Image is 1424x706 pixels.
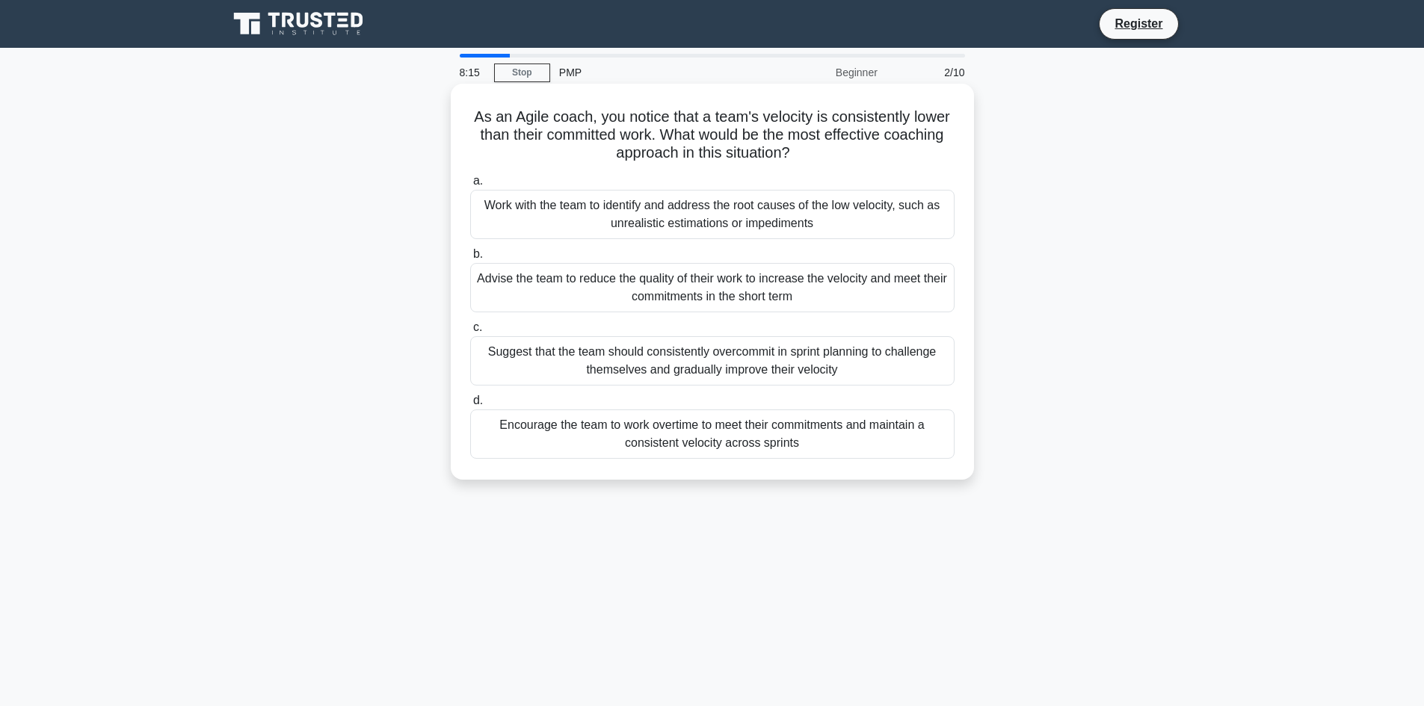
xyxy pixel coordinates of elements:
span: d. [473,394,483,406]
span: a. [473,174,483,187]
span: c. [473,321,482,333]
span: b. [473,247,483,260]
div: 2/10 [887,58,974,87]
h5: As an Agile coach, you notice that a team's velocity is consistently lower than their committed w... [469,108,956,163]
div: PMP [550,58,756,87]
div: Suggest that the team should consistently overcommit in sprint planning to challenge themselves a... [470,336,955,385]
div: Work with the team to identify and address the root causes of the low velocity, such as unrealist... [470,190,955,239]
div: Beginner [756,58,887,87]
div: Encourage the team to work overtime to meet their commitments and maintain a consistent velocity ... [470,409,955,459]
a: Stop [494,64,550,82]
div: Advise the team to reduce the quality of their work to increase the velocity and meet their commi... [470,263,955,312]
a: Register [1106,14,1171,33]
div: 8:15 [451,58,494,87]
